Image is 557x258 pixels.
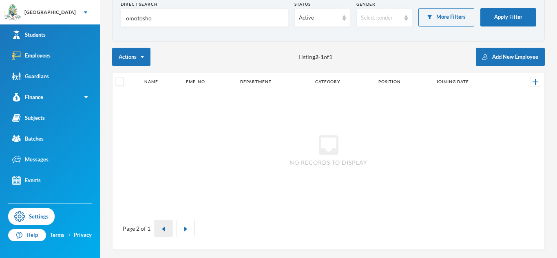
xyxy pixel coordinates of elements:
[182,73,236,91] th: Emp. No.
[140,73,182,91] th: Name
[476,48,545,66] button: Add New Employee
[12,31,46,39] div: Students
[12,93,43,101] div: Finance
[112,48,150,66] button: Actions
[329,53,332,60] b: 1
[50,231,64,239] a: Terms
[8,208,55,225] a: Settings
[24,9,76,16] div: [GEOGRAPHIC_DATA]
[311,73,374,91] th: Category
[356,1,412,7] div: Gender
[374,73,432,91] th: Position
[12,155,49,164] div: Messages
[4,4,21,21] img: logo
[121,1,288,7] div: Direct Search
[432,73,509,91] th: Joining Date
[315,53,318,60] b: 2
[480,8,536,26] button: Apply Filter
[316,132,342,158] i: inbox
[12,51,51,60] div: Employees
[533,79,538,85] img: +
[74,231,92,239] a: Privacy
[12,114,45,122] div: Subjects
[320,53,324,60] b: 1
[294,1,350,7] div: Status
[12,72,49,81] div: Guardians
[299,14,338,22] div: Active
[361,14,400,22] div: Select gender
[290,158,367,167] span: No records to display
[8,229,46,241] a: Help
[418,8,474,26] button: More Filters
[123,224,150,233] div: Page 2 of 1
[298,53,332,61] span: Listing - of
[125,9,284,27] input: Name, Emp. No, Phone number, Email Address
[69,231,70,239] div: ·
[236,73,311,91] th: Department
[12,135,44,143] div: Batches
[12,176,41,185] div: Events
